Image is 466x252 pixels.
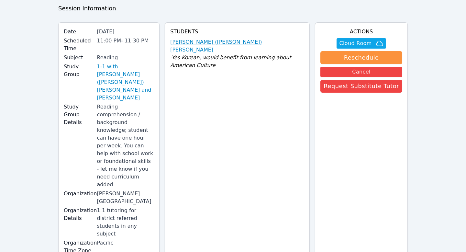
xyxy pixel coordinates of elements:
[320,28,402,36] h4: Actions
[170,38,304,54] a: [PERSON_NAME] ([PERSON_NAME]) [PERSON_NAME]
[97,63,154,102] a: 1-1 with [PERSON_NAME] ([PERSON_NAME]) [PERSON_NAME] and [PERSON_NAME]
[64,207,93,222] label: Organization Details
[170,54,291,68] span: - Yes Korean, would benefit from learning about American Culture
[320,67,402,77] button: Cancel
[320,51,402,64] button: Reschedule
[64,37,93,52] label: Scheduled Time
[58,4,408,13] h3: Session Information
[320,80,402,93] button: Request Substitute Tutor
[97,54,154,62] div: Reading
[64,190,93,198] label: Organization
[97,28,154,36] div: [DATE]
[64,63,93,78] label: Study Group
[97,37,154,45] div: 11:00 PM - 11:30 PM
[97,190,154,205] div: [PERSON_NAME][GEOGRAPHIC_DATA]
[64,54,93,62] label: Subject
[64,103,93,126] label: Study Group Details
[97,207,154,238] div: 1:1 tutoring for district referred students in any subject
[97,103,154,189] div: Reading comprehension / background knowledge; student can have one hour per week. You can help wi...
[339,40,372,47] span: Cloud Room
[337,38,386,49] button: Cloud Room
[97,239,154,247] div: Pacific
[64,28,93,36] label: Date
[170,28,304,36] h4: Students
